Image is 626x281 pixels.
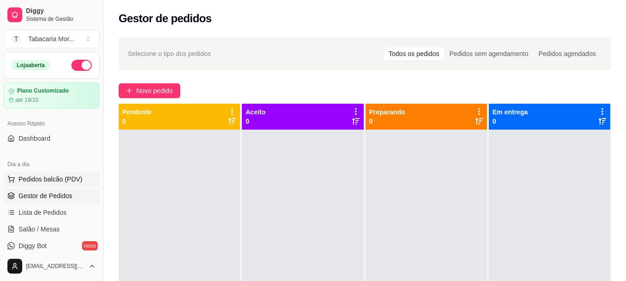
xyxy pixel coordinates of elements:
div: Pedidos agendados [533,47,601,60]
p: Preparando [369,107,405,117]
button: [EMAIL_ADDRESS][DOMAIN_NAME] [4,255,100,277]
span: T [12,34,21,44]
h2: Gestor de pedidos [119,11,212,26]
button: Alterar Status [71,60,92,71]
a: Gestor de Pedidos [4,188,100,203]
span: Gestor de Pedidos [19,191,72,200]
button: Novo pedido [119,83,180,98]
a: Lista de Pedidos [4,205,100,220]
p: Em entrega [493,107,528,117]
article: Plano Customizado [17,87,69,94]
p: 0 [122,117,152,126]
div: Pedidos sem agendamento [444,47,533,60]
a: DiggySistema de Gestão [4,4,100,26]
a: Plano Customizadoaté 18/10 [4,82,100,109]
div: Todos os pedidos [384,47,444,60]
span: Salão / Mesas [19,225,60,234]
p: Pendente [122,107,152,117]
span: Lista de Pedidos [19,208,67,217]
span: Diggy [26,7,96,15]
p: 0 [493,117,528,126]
p: 0 [369,117,405,126]
p: Aceito [246,107,266,117]
span: Dashboard [19,134,51,143]
button: Pedidos balcão (PDV) [4,172,100,187]
div: Tabacaria Mor ... [28,34,75,44]
a: Diggy Botnovo [4,238,100,253]
a: Dashboard [4,131,100,146]
div: Dia a dia [4,157,100,172]
div: Acesso Rápido [4,116,100,131]
span: plus [126,87,133,94]
div: Loja aberta [12,60,50,70]
button: Select a team [4,30,100,48]
article: até 18/10 [15,96,38,104]
span: [EMAIL_ADDRESS][DOMAIN_NAME] [26,262,85,270]
span: Diggy Bot [19,241,47,250]
span: Selecione o tipo dos pedidos [128,49,211,59]
span: Novo pedido [136,86,173,96]
span: Pedidos balcão (PDV) [19,175,82,184]
span: Sistema de Gestão [26,15,96,23]
a: Salão / Mesas [4,222,100,237]
p: 0 [246,117,266,126]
